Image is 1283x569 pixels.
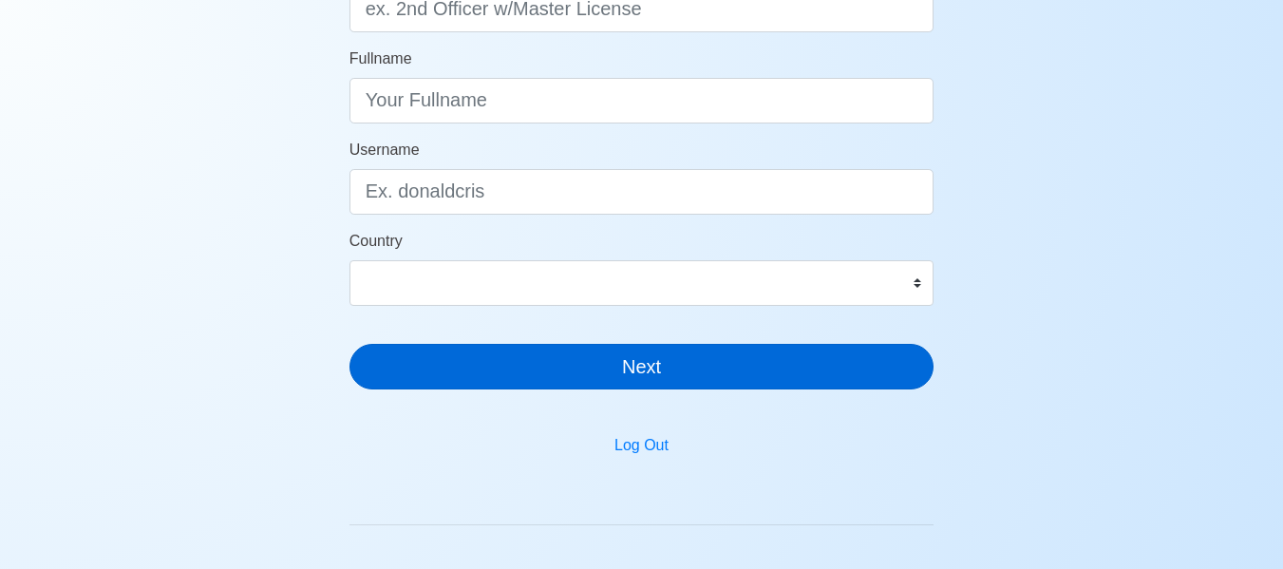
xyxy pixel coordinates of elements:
[349,169,934,215] input: Ex. donaldcris
[349,142,420,158] span: Username
[349,50,412,66] span: Fullname
[349,230,403,253] label: Country
[602,427,681,464] button: Log Out
[349,78,934,123] input: Your Fullname
[349,344,934,389] button: Next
